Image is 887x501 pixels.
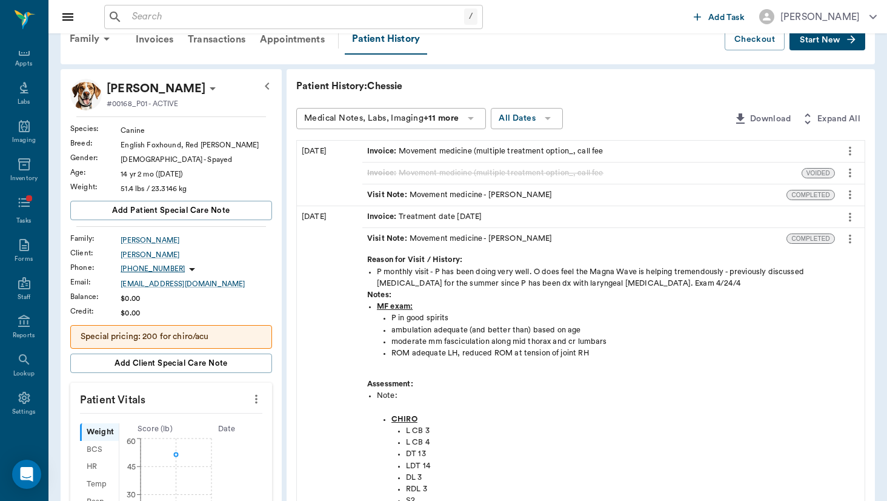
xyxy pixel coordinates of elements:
div: Imaging [12,136,36,145]
button: more [840,163,860,183]
button: Add Task [689,5,749,28]
div: Inventory [10,174,38,183]
button: more [840,184,860,205]
div: Labs [18,98,30,107]
span: VOIDED [802,169,834,178]
div: Treatment date [DATE] [367,211,482,223]
span: Add client Special Care Note [115,357,228,370]
strong: Notes: [367,291,391,298]
a: Appointments [253,25,332,54]
p: LDT 14 [406,460,860,472]
p: ambulation adequate (and better than) based on age [391,324,860,336]
input: Search [127,8,464,25]
div: Open Intercom Messenger [12,460,41,489]
p: DT 13 [406,448,860,460]
div: Movement medicine (multiple treatment option_, call fee [367,167,603,179]
a: [EMAIL_ADDRESS][DOMAIN_NAME] [121,278,272,289]
div: Movement medicine (multiple treatment option_, call fee [367,146,603,157]
button: Add patient Special Care Note [70,201,272,220]
button: All Dates [491,108,563,129]
p: P in good spirits [391,312,860,324]
strong: Assessment: [367,380,413,388]
button: more [840,207,860,227]
p: L CB 4 [406,437,860,448]
img: Profile Image [70,79,102,110]
a: Invoices [128,25,181,54]
tspan: 30 [127,491,136,499]
div: $0.00 [121,293,272,304]
div: Score ( lb ) [119,423,191,435]
button: Add client Special Care Note [70,354,272,373]
p: ROM adequate LH, reduced ROM at tension of joint RH [391,348,860,359]
button: Checkout [725,29,785,51]
div: [DATE] [297,141,362,206]
div: BCS [80,441,119,459]
div: Balance : [70,291,121,302]
button: Download [728,108,796,130]
span: L CB 3 [406,427,430,434]
div: Forms [15,255,33,264]
p: RDL 3 [406,483,860,495]
span: Visit Note : [367,233,410,244]
span: COMPLETED [787,234,834,243]
p: #00168_P01 - ACTIVE [107,98,178,109]
div: Client : [70,247,121,258]
button: more [840,229,860,249]
tspan: 60 [127,438,136,445]
span: Invoice : [367,146,399,157]
span: Expand All [817,112,860,127]
p: Patient Vitals [70,383,272,413]
div: Canine [121,125,272,136]
div: 14 yr 2 mo ([DATE]) [121,169,272,180]
div: Temp [80,476,119,493]
a: Patient History [345,24,427,55]
div: Email : [70,277,121,287]
div: Movement medicine - [PERSON_NAME] [367,189,553,201]
div: Breed : [70,138,121,149]
div: Phone : [70,262,121,273]
button: more [247,389,266,409]
div: 51.4 lbs / 23.3146 kg [121,183,272,194]
a: [PERSON_NAME] [121,235,272,246]
b: +11 more [424,114,459,123]
button: more [840,141,860,161]
button: [PERSON_NAME] [749,5,886,28]
span: Add patient Special Care Note [112,204,230,217]
div: $0.00 [121,308,272,318]
p: Special pricing: 200 for chiro/acu [81,331,262,343]
div: Age : [70,167,121,178]
div: Gender : [70,152,121,163]
div: Reports [13,331,35,340]
div: Settings [12,408,36,417]
div: Appts [15,59,32,69]
div: Medical Notes, Labs, Imaging [304,111,459,126]
span: CHIRO [391,415,417,423]
div: English Foxhound, Red [PERSON_NAME] [121,140,272,150]
p: DL 3 [406,472,860,483]
button: Start New [789,29,865,51]
p: Patient History: Chessie [296,79,660,93]
div: Credit : [70,306,121,317]
a: [PERSON_NAME] [121,249,272,260]
button: Close drawer [56,5,80,29]
button: Expand All [796,108,865,130]
div: Lookup [13,369,35,378]
div: Transactions [181,25,253,54]
div: Tasks [16,217,32,226]
div: / [464,8,477,25]
u: MF exam: [377,303,413,310]
div: Weight [80,423,119,441]
div: [DEMOGRAPHIC_DATA] - Spayed [121,154,272,165]
p: moderate mm fasciculation along mid thorax and cr lumbars [391,336,860,348]
strong: Reason for Visit / History: [367,256,462,263]
div: Chessie Joyce [107,79,205,98]
div: Staff [18,293,30,302]
div: Family : [70,233,121,244]
span: Visit Note : [367,189,410,201]
tspan: 45 [127,463,136,470]
div: Weight : [70,181,121,192]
